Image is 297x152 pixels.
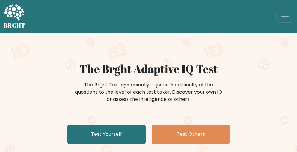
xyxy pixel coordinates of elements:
h5: BRGHT [4,22,25,29]
h1: The Brght Adaptive IQ Test [4,62,293,75]
a: BRGHT [4,2,25,31]
div: The Brght Test dynamically adjusts the difficulty of the questions to the level of each test take... [73,81,224,103]
button: Toggle navigation [276,11,293,23]
a: Test Yourself [67,125,146,144]
a: Test Others [152,125,230,144]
